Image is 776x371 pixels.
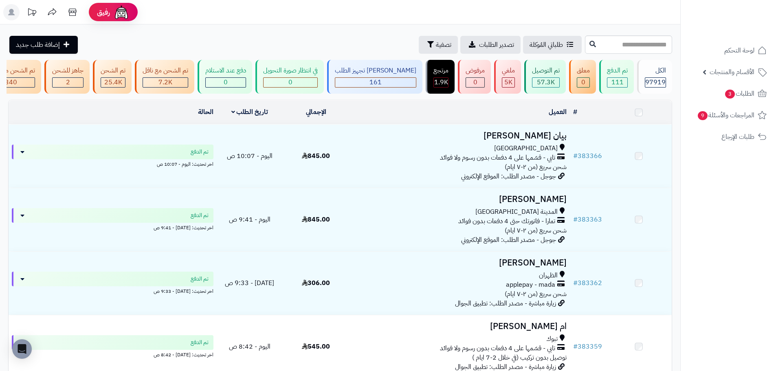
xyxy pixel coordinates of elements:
span: 0 [473,77,477,87]
a: جاهز للشحن 2 [43,60,91,94]
span: 0 [224,77,228,87]
span: 97919 [645,77,666,87]
div: 0 [206,78,246,87]
img: ai-face.png [113,4,130,20]
span: تابي - قسّمها على 4 دفعات بدون رسوم ولا فوائد [440,153,555,162]
a: # [573,107,577,117]
img: logo-2.png [721,9,768,26]
div: Open Intercom Messenger [12,339,32,359]
a: في انتظار صورة التحويل 0 [254,60,325,94]
h3: بيان [PERSON_NAME] [352,131,567,140]
a: إضافة طلب جديد [9,36,78,54]
span: تمارا - فاتورتك حتى 4 دفعات بدون فوائد [458,217,555,226]
span: تصفية [436,40,451,50]
div: 7222 [143,78,188,87]
div: 1865 [434,78,448,87]
a: #383366 [573,151,602,161]
span: تم الدفع [191,148,209,156]
span: 57.3K [537,77,555,87]
div: اخر تحديث: [DATE] - 9:33 ص [12,286,213,295]
span: 0 [581,77,585,87]
div: 25436 [101,78,125,87]
span: applepay - mada [506,280,555,290]
span: الأقسام والمنتجات [710,66,754,78]
span: # [573,342,578,351]
a: مرفوض 0 [456,60,492,94]
span: [DATE] - 9:33 ص [225,278,274,288]
span: # [573,215,578,224]
span: شحن سريع (من ٢-٧ ايام) [505,162,567,172]
span: 340 [5,77,17,87]
span: # [573,151,578,161]
span: اليوم - 9:41 ص [229,215,270,224]
div: اخر تحديث: اليوم - 10:07 ص [12,159,213,168]
div: جاهز للشحن [52,66,84,75]
span: 3 [725,89,735,99]
div: 57306 [532,78,559,87]
div: تم الشحن [101,66,125,75]
a: العميل [549,107,567,117]
span: 5K [504,77,512,87]
a: الحالة [198,107,213,117]
span: تم الدفع [191,338,209,347]
span: 1.9K [434,77,448,87]
div: 5021 [502,78,514,87]
span: تم الدفع [191,275,209,283]
div: 0 [264,78,317,87]
a: تم الشحن 25.4K [91,60,133,94]
a: ملغي 5K [492,60,523,94]
span: رفيق [97,7,110,17]
div: اخر تحديث: [DATE] - 9:41 ص [12,223,213,231]
div: تم الدفع [607,66,628,75]
div: 111 [607,78,627,87]
div: في انتظار صورة التحويل [263,66,318,75]
a: تحديثات المنصة [22,4,42,22]
span: اليوم - 8:42 ص [229,342,270,351]
span: 9 [697,111,708,121]
span: طلبات الإرجاع [721,131,754,143]
a: [PERSON_NAME] تجهيز الطلب 161 [325,60,424,94]
div: 0 [466,78,484,87]
h3: ام [PERSON_NAME] [352,322,567,331]
span: تم الدفع [191,211,209,220]
span: 7.2K [158,77,172,87]
a: دفع عند الاستلام 0 [196,60,254,94]
span: 111 [611,77,624,87]
span: [GEOGRAPHIC_DATA] [494,144,558,153]
a: تصدير الطلبات [460,36,521,54]
span: 845.00 [302,151,330,161]
span: تصدير الطلبات [479,40,514,50]
a: الكل97919 [635,60,674,94]
span: طلباتي المُوكلة [530,40,563,50]
a: تاريخ الطلب [231,107,268,117]
span: إضافة طلب جديد [16,40,60,50]
span: المراجعات والأسئلة [697,110,754,121]
h3: [PERSON_NAME] [352,258,567,268]
span: شحن سريع (من ٢-٧ ايام) [505,289,567,299]
a: المراجعات والأسئلة9 [686,105,771,125]
span: تبوك [546,334,558,344]
span: 845.00 [302,215,330,224]
div: مرفوض [466,66,485,75]
span: جوجل - مصدر الطلب: الموقع الإلكتروني [461,171,556,181]
a: #383359 [573,342,602,351]
a: مرتجع 1.9K [424,60,456,94]
span: 545.00 [302,342,330,351]
span: تابي - قسّمها على 4 دفعات بدون رسوم ولا فوائد [440,344,555,353]
span: زيارة مباشرة - مصدر الطلب: تطبيق الجوال [455,299,556,308]
a: معلق 0 [567,60,598,94]
div: ملغي [502,66,515,75]
span: المدينة [GEOGRAPHIC_DATA] [475,207,558,217]
div: الكل [645,66,666,75]
span: الطلبات [724,88,754,99]
div: [PERSON_NAME] تجهيز الطلب [335,66,416,75]
a: طلبات الإرجاع [686,127,771,147]
div: دفع عند الاستلام [205,66,246,75]
span: جوجل - مصدر الطلب: الموقع الإلكتروني [461,235,556,245]
span: 2 [66,77,70,87]
div: اخر تحديث: [DATE] - 8:42 ص [12,350,213,358]
div: 161 [335,78,416,87]
span: 161 [369,77,382,87]
div: 0 [577,78,589,87]
span: توصيل بدون تركيب (في خلال 2-7 ايام ) [472,353,567,362]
